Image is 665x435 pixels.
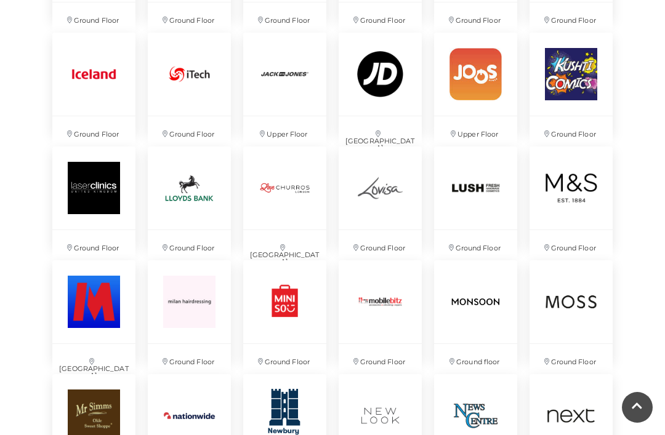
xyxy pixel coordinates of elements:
img: Laser Clinic [52,146,135,229]
p: Ground Floor [434,2,517,33]
p: Ground Floor [530,2,613,33]
p: Ground Floor [148,344,231,374]
p: [GEOGRAPHIC_DATA] [52,344,135,388]
a: Ground Floor [142,140,237,254]
a: Ground Floor [332,140,428,254]
a: Ground Floor [46,26,142,140]
a: Ground Floor [142,254,237,368]
a: Ground floor [428,254,523,368]
a: Ground Floor [523,140,619,254]
p: Ground Floor [530,116,613,146]
p: Ground Floor [148,2,231,33]
a: Ground Floor [142,26,237,140]
p: [GEOGRAPHIC_DATA] [243,230,326,274]
p: Ground Floor [530,344,613,374]
p: Ground Floor [339,230,422,260]
p: Ground Floor [148,230,231,260]
p: Ground floor [434,344,517,374]
p: Ground Floor [148,116,231,146]
a: Ground Floor [523,254,619,368]
p: Ground Floor [434,230,517,260]
p: Ground Floor [52,116,135,146]
p: Upper Floor [243,116,326,146]
p: Ground Floor [243,2,326,33]
a: Ground Floor [428,140,523,254]
a: Ground Floor [332,254,428,368]
a: [GEOGRAPHIC_DATA] [332,26,428,140]
a: Ground Floor [237,254,332,368]
a: Ground Floor [523,26,619,140]
a: [GEOGRAPHIC_DATA] [237,140,332,254]
p: Ground Floor [339,344,422,374]
p: Upper Floor [434,116,517,146]
a: Laser Clinic Ground Floor [46,140,142,254]
p: Ground Floor [52,230,135,260]
p: [GEOGRAPHIC_DATA] [339,116,422,160]
p: Ground Floor [243,344,326,374]
p: Ground Floor [52,2,135,33]
a: [GEOGRAPHIC_DATA] [46,254,142,368]
a: Upper Floor [237,26,332,140]
a: Upper Floor [428,26,523,140]
p: Ground Floor [339,2,422,33]
p: Ground Floor [530,230,613,260]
